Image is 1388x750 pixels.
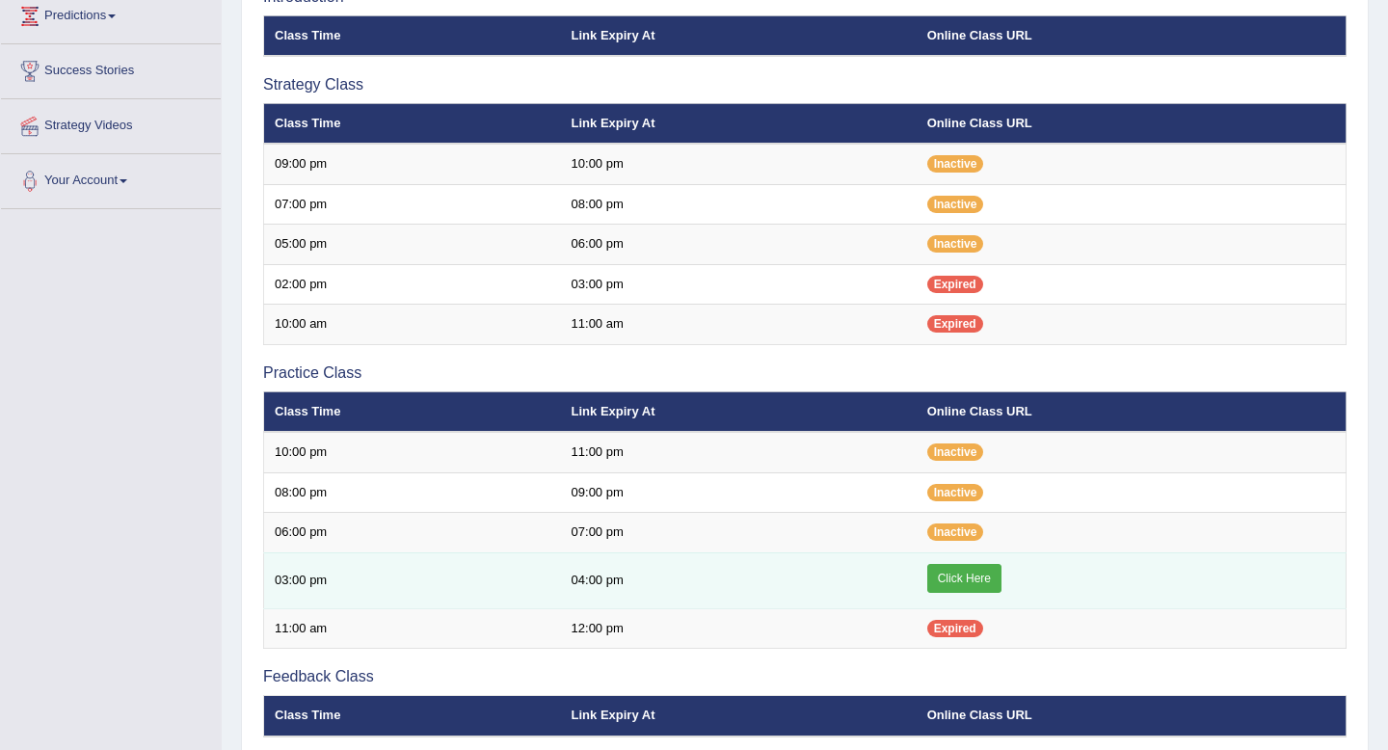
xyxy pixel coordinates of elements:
[917,391,1347,432] th: Online Class URL
[927,564,1001,593] a: Click Here
[561,144,917,184] td: 10:00 pm
[1,99,221,147] a: Strategy Videos
[264,608,561,649] td: 11:00 am
[561,15,917,56] th: Link Expiry At
[927,484,984,501] span: Inactive
[561,432,917,472] td: 11:00 pm
[917,103,1347,144] th: Online Class URL
[927,315,983,333] span: Expired
[264,15,561,56] th: Class Time
[264,264,561,305] td: 02:00 pm
[1,44,221,93] a: Success Stories
[1,154,221,202] a: Your Account
[927,155,984,173] span: Inactive
[263,76,1347,94] h3: Strategy Class
[264,696,561,737] th: Class Time
[264,432,561,472] td: 10:00 pm
[561,225,917,265] td: 06:00 pm
[264,103,561,144] th: Class Time
[561,305,917,345] td: 11:00 am
[264,184,561,225] td: 07:00 pm
[917,696,1347,737] th: Online Class URL
[927,276,983,293] span: Expired
[263,364,1347,382] h3: Practice Class
[264,391,561,432] th: Class Time
[263,668,1347,685] h3: Feedback Class
[927,620,983,637] span: Expired
[927,523,984,541] span: Inactive
[264,305,561,345] td: 10:00 am
[561,103,917,144] th: Link Expiry At
[561,696,917,737] th: Link Expiry At
[927,196,984,213] span: Inactive
[917,15,1347,56] th: Online Class URL
[561,552,917,608] td: 04:00 pm
[264,513,561,553] td: 06:00 pm
[927,443,984,461] span: Inactive
[561,184,917,225] td: 08:00 pm
[561,391,917,432] th: Link Expiry At
[561,472,917,513] td: 09:00 pm
[264,225,561,265] td: 05:00 pm
[264,144,561,184] td: 09:00 pm
[561,264,917,305] td: 03:00 pm
[264,552,561,608] td: 03:00 pm
[264,472,561,513] td: 08:00 pm
[927,235,984,253] span: Inactive
[561,513,917,553] td: 07:00 pm
[561,608,917,649] td: 12:00 pm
